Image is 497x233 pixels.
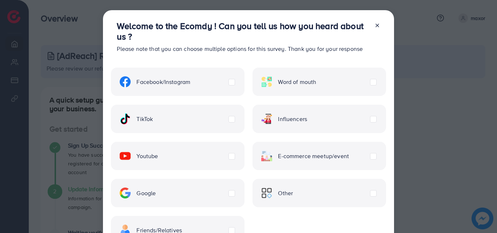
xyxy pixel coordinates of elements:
img: ic-other.99c3e012.svg [261,188,272,198]
span: E-commerce meetup/event [278,152,349,160]
h3: Welcome to the Ecomdy ! Can you tell us how you heard about us ? [117,21,368,42]
span: Word of mouth [278,78,316,86]
span: TikTok [136,115,153,123]
img: ic-youtube.715a0ca2.svg [120,150,131,161]
span: Youtube [136,152,158,160]
img: ic-tiktok.4b20a09a.svg [120,113,131,124]
p: Please note that you can choose multiple options for this survey. Thank you for your response [117,44,368,53]
span: Google [136,189,156,197]
img: ic-ecommerce.d1fa3848.svg [261,150,272,161]
img: ic-google.5bdd9b68.svg [120,188,131,198]
img: ic-word-of-mouth.a439123d.svg [261,76,272,87]
img: ic-influencers.a620ad43.svg [261,113,272,124]
img: ic-facebook.134605ef.svg [120,76,131,87]
span: Other [278,189,293,197]
span: Facebook/Instagram [136,78,190,86]
span: Influencers [278,115,307,123]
